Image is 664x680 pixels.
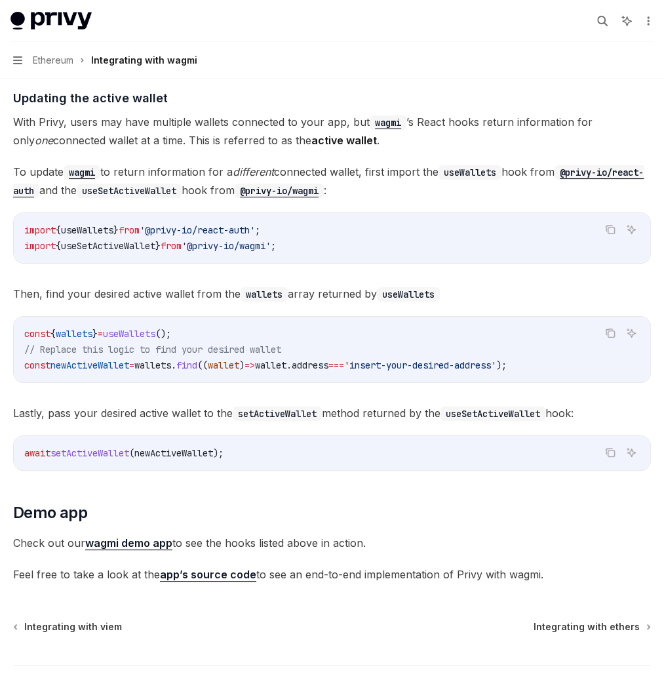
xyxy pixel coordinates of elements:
[24,224,56,236] span: import
[64,165,100,178] a: wagmi
[171,359,176,371] span: .
[13,285,651,303] span: Then, find your desired active wallet from the array returned by
[13,534,651,552] span: Check out our to see the hooks listed above in action.
[13,165,644,197] a: @privy-io/react-auth
[155,328,171,340] span: ();
[24,344,281,355] span: // Replace this logic to find your desired wallet
[160,568,256,582] a: app’s source code
[129,359,134,371] span: =
[13,502,87,523] span: Demo app
[328,359,344,371] span: ===
[534,620,650,633] a: Integrating with ethers
[13,404,651,422] span: Lastly, pass your desired active wallet to the method returned by the hook:
[439,165,501,180] code: useWallets
[13,565,651,584] span: Feel free to take a look at the to see an end-to-end implementation of Privy with wagmi.
[56,328,92,340] span: wallets
[14,620,122,633] a: Integrating with viem
[213,447,224,459] span: );
[113,224,119,236] span: }
[235,184,324,198] code: @privy-io/wagmi
[24,447,50,459] span: await
[311,134,377,147] strong: active wallet
[623,444,640,461] button: Ask AI
[134,447,213,459] span: newActiveWallet
[161,240,182,252] span: from
[623,325,640,342] button: Ask AI
[56,240,61,252] span: {
[129,447,134,459] span: (
[61,240,155,252] span: useSetActiveWallet
[292,359,328,371] span: address
[13,89,168,107] span: Updating the active wallet
[239,359,244,371] span: )
[255,359,286,371] span: wallet
[344,359,496,371] span: 'insert-your-desired-address'
[602,325,619,342] button: Copy the contents from the code block
[98,328,103,340] span: =
[370,115,406,130] code: wagmi
[623,221,640,238] button: Ask AI
[244,359,255,371] span: =>
[13,113,651,150] span: With Privy, users may have multiple wallets connected to your app, but ’s React hooks return info...
[13,165,644,198] code: @privy-io/react-auth
[370,115,406,129] a: wagmi
[233,407,322,421] code: setActiveWallet
[602,444,619,461] button: Copy the contents from the code block
[235,184,324,197] a: @privy-io/wagmi
[10,12,92,30] img: light logo
[182,240,271,252] span: '@privy-io/wagmi'
[50,359,129,371] span: newActiveWallet
[440,407,545,421] code: useSetActiveWallet
[534,620,640,633] span: Integrating with ethers
[155,240,161,252] span: }
[286,359,292,371] span: .
[176,359,197,371] span: find
[602,221,619,238] button: Copy the contents from the code block
[496,359,507,371] span: );
[103,328,155,340] span: useWallets
[56,224,61,236] span: {
[241,287,288,302] code: wallets
[24,620,122,633] span: Integrating with viem
[92,328,98,340] span: }
[64,165,100,180] code: wagmi
[24,328,50,340] span: const
[24,359,50,371] span: const
[13,163,651,199] span: To update to return information for a connected wallet, first import the hook from and the hook f...
[134,359,171,371] span: wallets
[271,240,276,252] span: ;
[33,52,73,68] span: Ethereum
[119,224,140,236] span: from
[208,359,239,371] span: wallet
[50,447,129,459] span: setActiveWallet
[50,328,56,340] span: {
[255,224,260,236] span: ;
[61,224,113,236] span: useWallets
[197,359,208,371] span: ((
[85,536,172,550] a: wagmi demo app
[77,184,182,198] code: useSetActiveWallet
[233,165,274,178] em: different
[91,52,197,68] div: Integrating with wagmi
[377,287,440,302] code: useWallets
[24,240,56,252] span: import
[140,224,255,236] span: '@privy-io/react-auth'
[35,134,53,147] em: one
[640,12,654,30] button: More actions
